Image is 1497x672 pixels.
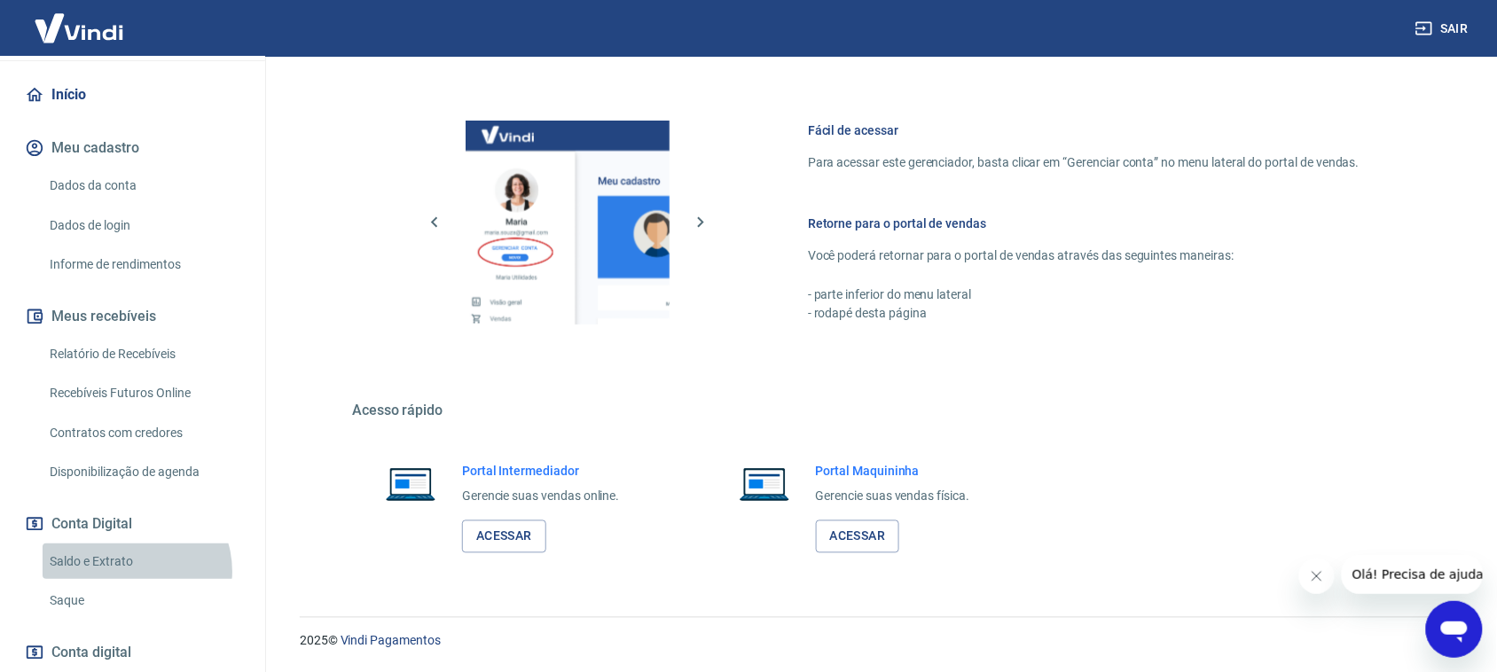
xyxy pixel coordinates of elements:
[51,640,131,665] span: Conta digital
[462,488,620,506] p: Gerencie suas vendas online.
[816,488,970,506] p: Gerencie suas vendas física.
[21,75,244,114] a: Início
[352,402,1402,420] h5: Acesso rápido
[21,297,244,336] button: Meus recebíveis
[21,504,244,543] button: Conta Digital
[808,286,1360,305] p: - parte inferior do menu lateral
[43,246,244,283] a: Informe de rendimentos
[43,168,244,204] a: Dados da conta
[462,520,546,553] a: Acessar
[43,415,244,451] a: Contratos com credores
[808,153,1360,172] p: Para acessar este gerenciador, basta clicar em “Gerenciar conta” no menu lateral do portal de ven...
[21,633,244,672] a: Conta digital
[808,215,1360,232] h6: Retorne para o portal de vendas
[1299,559,1335,594] iframe: Fechar mensagem
[21,1,137,55] img: Vindi
[373,463,448,505] img: Imagem de um notebook aberto
[816,520,900,553] a: Acessar
[300,632,1454,651] p: 2025 ©
[808,246,1360,265] p: Você poderá retornar para o portal de vendas através das seguintes maneiras:
[808,305,1360,324] p: - rodapé desta página
[43,336,244,372] a: Relatório de Recebíveis
[43,582,244,619] a: Saque
[43,375,244,411] a: Recebíveis Futuros Online
[462,463,620,481] h6: Portal Intermediador
[466,121,670,324] img: Imagem da dashboard mostrando o botão de gerenciar conta na sidebar no lado esquerdo
[43,543,244,580] a: Saldo e Extrato
[21,129,244,168] button: Meu cadastro
[727,463,802,505] img: Imagem de um notebook aberto
[43,207,244,244] a: Dados de login
[11,12,149,27] span: Olá! Precisa de ajuda?
[1412,12,1476,45] button: Sair
[1426,601,1483,658] iframe: Botão para abrir a janela de mensagens
[808,121,1360,139] h6: Fácil de acessar
[43,454,244,490] a: Disponibilização de agenda
[1342,555,1483,594] iframe: Mensagem da empresa
[341,634,441,648] a: Vindi Pagamentos
[816,463,970,481] h6: Portal Maquininha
